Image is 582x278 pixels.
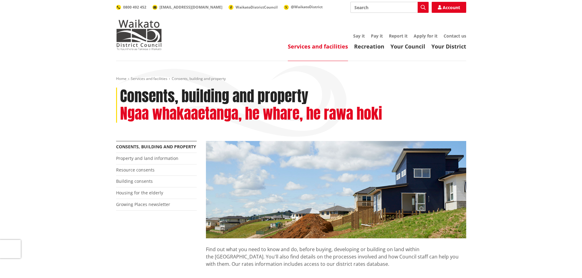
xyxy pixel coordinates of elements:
[432,2,466,13] a: Account
[371,33,383,39] a: Pay it
[172,76,226,81] span: Consents, building and property
[131,76,167,81] a: Services and facilities
[389,33,408,39] a: Report it
[159,5,222,10] span: [EMAIL_ADDRESS][DOMAIN_NAME]
[120,88,308,105] h1: Consents, building and property
[116,144,196,150] a: Consents, building and property
[116,178,153,184] a: Building consents
[284,4,323,9] a: @WaikatoDistrict
[444,33,466,39] a: Contact us
[236,5,278,10] span: WaikatoDistrictCouncil
[350,2,429,13] input: Search input
[291,4,323,9] span: @WaikatoDistrict
[116,76,126,81] a: Home
[123,5,146,10] span: 0800 492 452
[206,238,466,275] p: Find out what you need to know and do, before buying, developing or building on land within the [...
[288,43,348,50] a: Services and facilities
[229,5,278,10] a: WaikatoDistrictCouncil
[116,155,178,161] a: Property and land information
[116,5,146,10] a: 0800 492 452
[353,33,365,39] a: Say it
[152,5,222,10] a: [EMAIL_ADDRESS][DOMAIN_NAME]
[116,201,170,207] a: Growing Places newsletter
[206,141,466,239] img: Land-and-property-landscape
[116,167,155,173] a: Resource consents
[116,76,466,81] nav: breadcrumb
[414,33,437,39] a: Apply for it
[390,43,425,50] a: Your Council
[354,43,384,50] a: Recreation
[116,190,163,196] a: Housing for the elderly
[120,105,382,123] h2: Ngaa whakaaetanga, he whare, he rawa hoki
[116,20,162,50] img: Waikato District Council - Te Kaunihera aa Takiwaa o Waikato
[431,43,466,50] a: Your District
